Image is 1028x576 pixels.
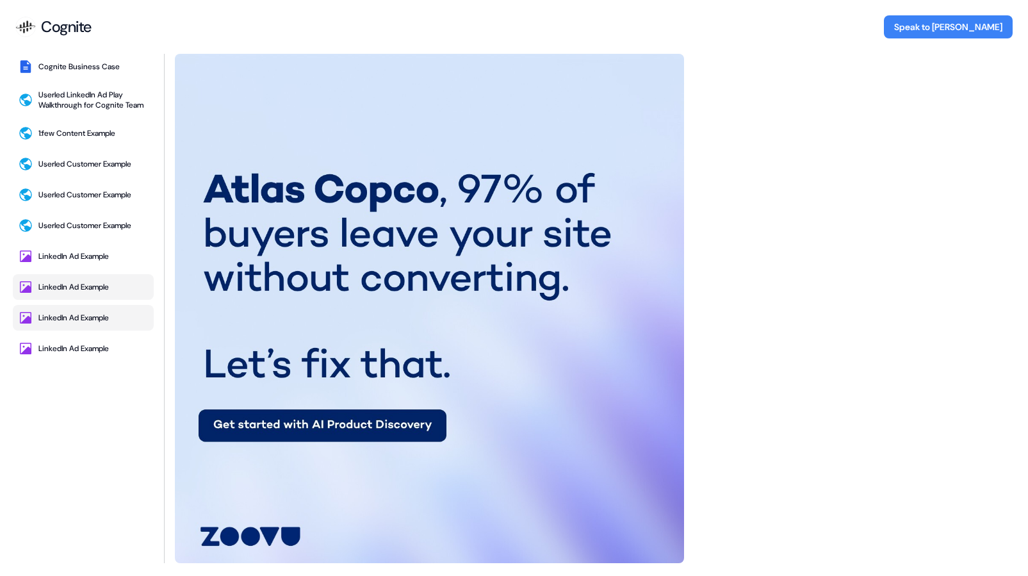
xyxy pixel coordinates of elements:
[13,305,154,331] button: LinkedIn Ad Example
[13,54,154,79] button: Cognite Business Case
[38,251,109,261] div: LinkedIn Ad Example
[41,17,92,37] div: Cognite
[13,182,154,208] button: Userled Customer Example
[13,120,154,146] button: 1:few Content Example
[38,62,120,72] div: Cognite Business Case
[13,243,154,269] button: LinkedIn Ad Example
[38,128,115,138] div: 1:few Content Example
[13,336,154,361] button: LinkedIn Ad Example
[38,159,131,169] div: Userled Customer Example
[38,220,131,231] div: Userled Customer Example
[38,343,109,354] div: LinkedIn Ad Example
[38,90,149,110] div: Userled LinkedIn Ad Play Walkthrough for Cognite Team
[13,151,154,177] button: Userled Customer Example
[38,190,131,200] div: Userled Customer Example
[884,15,1013,38] button: Speak to [PERSON_NAME]
[13,213,154,238] button: Userled Customer Example
[38,313,109,323] div: LinkedIn Ad Example
[38,282,109,292] div: LinkedIn Ad Example
[13,85,154,115] button: Userled LinkedIn Ad Play Walkthrough for Cognite Team
[13,274,154,300] button: LinkedIn Ad Example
